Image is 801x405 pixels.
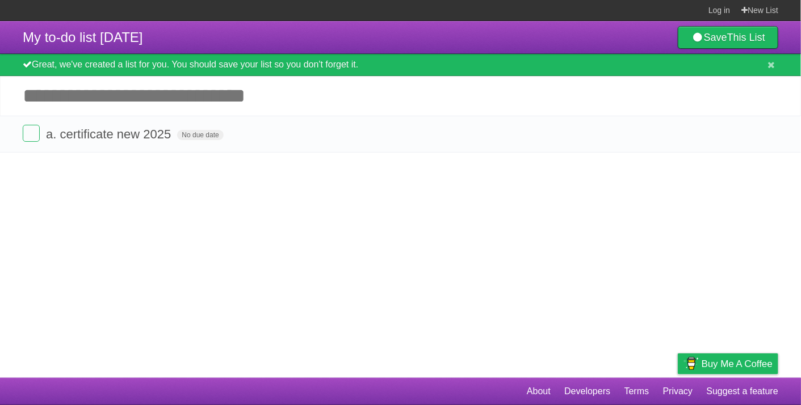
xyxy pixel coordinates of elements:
span: No due date [177,130,223,140]
a: Suggest a feature [707,381,778,402]
span: Buy me a coffee [702,354,773,374]
img: Buy me a coffee [683,354,699,373]
span: a. certificate new 2025 [46,127,174,141]
a: About [527,381,551,402]
a: Terms [624,381,649,402]
label: Done [23,125,40,142]
span: My to-do list [DATE] [23,29,143,45]
a: SaveThis List [678,26,778,49]
a: Developers [564,381,610,402]
a: Buy me a coffee [678,353,778,374]
a: Privacy [663,381,693,402]
b: This List [727,32,765,43]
